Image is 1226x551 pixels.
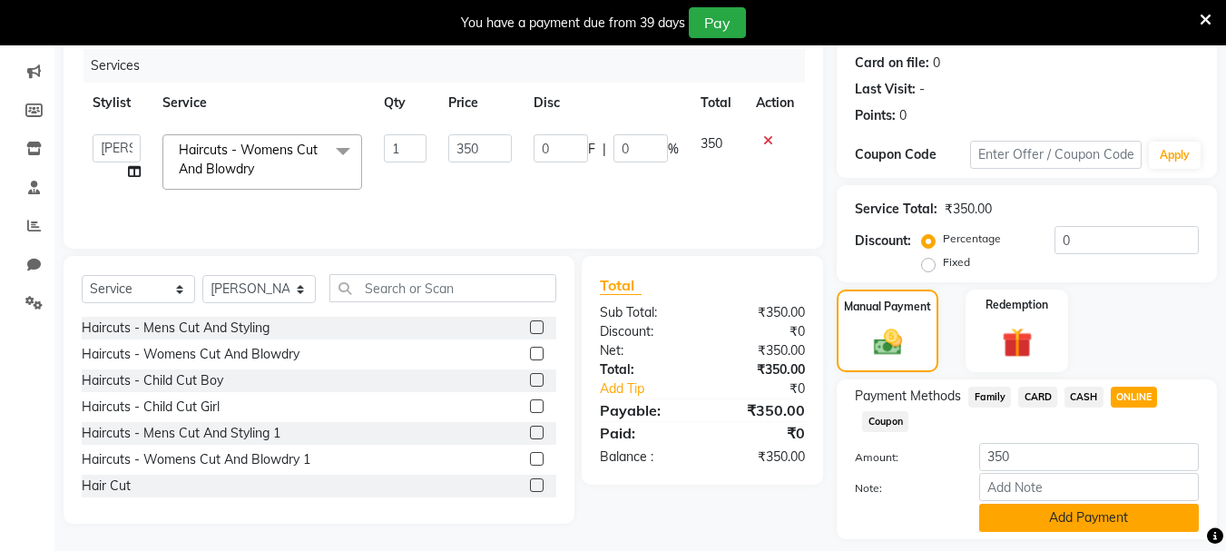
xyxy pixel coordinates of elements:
input: Add Note [979,473,1199,501]
div: ₹350.00 [945,200,992,219]
th: Action [745,83,805,123]
span: Total [600,276,642,295]
div: You have a payment due from 39 days [461,14,685,33]
span: Family [968,387,1011,408]
div: ₹350.00 [702,448,819,467]
span: Payment Methods [855,387,961,406]
span: ONLINE [1111,387,1158,408]
span: % [668,140,679,159]
div: Haircuts - Womens Cut And Blowdry 1 [82,450,310,469]
span: F [588,140,595,159]
button: Add Payment [979,504,1199,532]
div: ₹350.00 [702,341,819,360]
div: Last Visit: [855,80,916,99]
span: Coupon [862,411,908,432]
div: Coupon Code [855,145,969,164]
div: Haircuts - Mens Cut And Styling [82,319,270,338]
input: Search or Scan [329,274,556,302]
div: Paid: [586,422,702,444]
span: 350 [701,135,722,152]
a: Add Tip [586,379,721,398]
input: Enter Offer / Coupon Code [970,141,1142,169]
div: Card on file: [855,54,929,73]
button: Apply [1149,142,1201,169]
div: 0 [899,106,907,125]
button: Pay [689,7,746,38]
div: Service Total: [855,200,937,219]
div: - [919,80,925,99]
th: Price [437,83,522,123]
div: Discount: [855,231,911,251]
div: Payable: [586,399,702,421]
input: Amount [979,443,1199,471]
label: Note: [841,480,965,497]
span: CARD [1018,387,1057,408]
span: | [603,140,606,159]
div: ₹350.00 [702,360,819,379]
th: Qty [373,83,438,123]
div: Haircuts - Mens Cut And Styling 1 [82,424,280,443]
img: _cash.svg [865,326,911,359]
th: Total [690,83,745,123]
span: CASH [1064,387,1103,408]
div: Total: [586,360,702,379]
div: Balance : [586,448,702,467]
div: Net: [586,341,702,360]
label: Percentage [943,231,1001,247]
div: ₹0 [722,379,819,398]
div: ₹350.00 [702,399,819,421]
th: Disc [523,83,690,123]
div: ₹350.00 [702,303,819,322]
div: Haircuts - Womens Cut And Blowdry [82,345,299,364]
label: Manual Payment [844,299,931,315]
div: Hair Cut [82,477,131,496]
span: Haircuts - Womens Cut And Blowdry [179,142,318,177]
div: Haircuts - Child Cut Boy [82,371,223,390]
div: ₹0 [702,422,819,444]
label: Redemption [986,297,1048,313]
div: Points: [855,106,896,125]
div: Discount: [586,322,702,341]
img: _gift.svg [993,324,1042,361]
label: Fixed [943,254,970,271]
div: Services [83,49,819,83]
div: ₹0 [702,322,819,341]
a: x [254,161,262,177]
label: Amount: [841,449,965,466]
th: Stylist [82,83,152,123]
th: Service [152,83,373,123]
div: 0 [933,54,940,73]
div: Sub Total: [586,303,702,322]
div: Haircuts - Child Cut Girl [82,398,220,417]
